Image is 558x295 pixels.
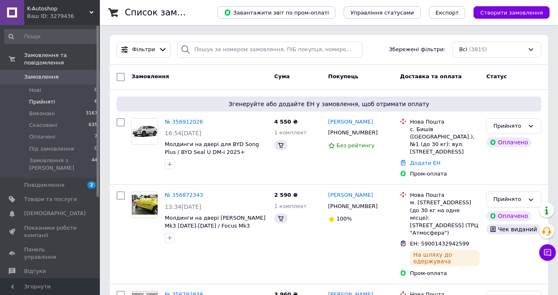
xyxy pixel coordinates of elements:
[410,118,479,126] div: Нова Пошта
[94,145,97,153] span: 0
[165,119,203,125] a: № 356912026
[274,119,298,125] span: 4 550 ₴
[328,191,373,199] a: [PERSON_NAME]
[410,270,479,277] div: Пром-оплата
[410,170,479,178] div: Пром-оплата
[165,203,201,210] span: 13:34[DATE]
[177,42,362,58] input: Пошук за номером замовлення, ПІБ покупця, номером телефону, Email, номером накладної
[27,5,89,12] span: K-Autoshop
[344,6,421,19] button: Управління статусами
[459,46,468,54] span: Всі
[29,157,92,172] span: Замовлення з [PERSON_NAME]
[132,195,158,215] img: Фото товару
[337,142,375,149] span: Без рейтингу
[132,46,155,54] span: Фільтри
[87,181,96,188] span: 2
[400,73,461,79] span: Доставка та оплата
[24,181,64,189] span: Повідомлення
[24,73,59,81] span: Замовлення
[274,129,307,136] span: 1 комплект
[465,9,550,15] a: Створити замовлення
[410,250,479,266] div: На шляху до одержувача
[131,73,169,79] span: Замовлення
[165,192,203,198] a: № 356872343
[274,73,290,79] span: Cума
[410,191,479,199] div: Нова Пошта
[494,122,524,131] div: Прийнято
[328,118,373,126] a: [PERSON_NAME]
[486,137,531,147] div: Оплачено
[389,46,446,54] span: Збережені фільтри:
[165,141,259,155] a: Молдинги на двері для BYD Song Plus / BYD Seal U DM-i 2025+
[125,7,209,17] h1: Список замовлень
[480,10,543,16] span: Створити замовлення
[120,100,538,108] span: Згенеруйте або додайте ЕН у замовлення, щоб отримати оплату
[224,9,329,16] span: Завантажити звіт по пром-оплаті
[29,133,55,141] span: Оплачені
[24,268,46,275] span: Відгуки
[29,121,57,129] span: Скасовані
[89,121,97,129] span: 635
[410,126,479,156] div: с. Бишів ([GEOGRAPHIC_DATA].), №1 (до 30 кг): вул. [STREET_ADDRESS]
[539,244,556,261] button: Чат з покупцем
[165,130,201,136] span: 16:54[DATE]
[327,201,379,212] div: [PHONE_NUMBER]
[410,240,469,247] span: ЕН: 59001432942599
[24,210,86,217] span: [DEMOGRAPHIC_DATA]
[29,87,41,94] span: Нові
[410,160,440,166] a: Додати ЕН
[486,224,541,234] div: Чек виданий
[474,6,550,19] button: Створити замовлення
[86,110,97,117] span: 3167
[29,98,55,106] span: Прийняті
[24,246,77,261] span: Панель управління
[410,199,479,237] div: м. [STREET_ADDRESS] (до 30 кг на одне місце): [STREET_ADDRESS] (ТРЦ "Атмосфера")
[29,110,55,117] span: Виконані
[24,196,77,203] span: Товари та послуги
[328,73,359,79] span: Покупець
[337,216,352,222] span: 100%
[24,52,100,67] span: Замовлення та повідомлення
[132,124,158,138] img: Фото товару
[27,12,100,20] div: Ваш ID: 3279436
[469,46,487,52] span: (3815)
[94,98,97,106] span: 6
[94,133,97,141] span: 7
[92,157,97,172] span: 44
[486,211,531,221] div: Оплачено
[165,215,265,236] a: Молдинги на двері [PERSON_NAME] Mk3 [DATE]-[DATE] / Focus Mk3 рестайл. [DATE]-[DATE]
[4,29,98,44] input: Пошук
[494,195,524,204] div: Прийнято
[350,10,414,16] span: Управління статусами
[131,118,158,145] a: Фото товару
[274,203,307,209] span: 1 комплект
[486,73,507,79] span: Статус
[327,127,379,138] div: [PHONE_NUMBER]
[436,10,459,16] span: Експорт
[131,191,158,218] a: Фото товару
[94,87,97,94] span: 0
[29,145,74,153] span: Під замовлення
[274,192,298,198] span: 2 590 ₴
[217,6,335,19] button: Завантажити звіт по пром-оплаті
[429,6,466,19] button: Експорт
[24,224,77,239] span: Показники роботи компанії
